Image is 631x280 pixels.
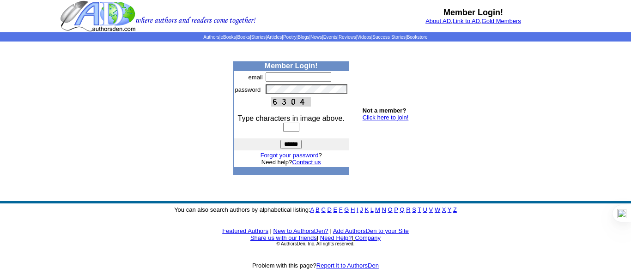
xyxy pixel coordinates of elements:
[482,18,521,24] a: Gold Members
[174,206,457,213] font: You can also search authors by alphabetical listing:
[418,206,421,213] a: T
[357,35,371,40] a: Videos
[435,206,440,213] a: W
[238,114,345,122] font: Type characters in image above.
[370,206,374,213] a: L
[203,35,427,40] span: | | | | | | | | | | | |
[261,152,322,159] font: ?
[351,206,355,213] a: H
[357,206,358,213] a: I
[273,227,328,234] a: New to AuthorsDen?
[406,206,410,213] a: R
[344,206,349,213] a: G
[355,234,381,241] a: Company
[412,206,416,213] a: S
[261,159,321,166] font: Need help?
[363,107,407,114] b: Not a member?
[382,206,386,213] a: N
[320,234,352,241] a: Need Help?
[271,97,311,107] img: This Is CAPTCHA Image
[339,206,343,213] a: F
[323,35,338,40] a: Events
[453,206,457,213] a: Z
[297,35,309,40] a: Blogs
[333,206,337,213] a: E
[250,234,317,241] a: Share us with our friends
[265,62,318,70] b: Member Login!
[310,206,314,213] a: A
[267,35,282,40] a: Articles
[251,35,266,40] a: Stories
[283,35,297,40] a: Poetry
[330,227,331,234] font: |
[327,206,331,213] a: D
[270,227,272,234] font: |
[222,227,268,234] a: Featured Authors
[276,241,354,246] font: © AuthorsDen, Inc. All rights reserved.
[352,234,381,241] font: |
[388,206,393,213] a: O
[249,74,263,81] font: email
[360,206,363,213] a: J
[363,114,409,121] a: Click here to join!
[252,262,379,269] font: Problem with this page?
[425,18,521,24] font: , ,
[375,206,380,213] a: M
[423,206,427,213] a: U
[394,206,398,213] a: P
[315,206,320,213] a: B
[400,206,404,213] a: Q
[310,35,322,40] a: News
[339,35,356,40] a: Reviews
[448,206,451,213] a: Y
[316,262,379,269] a: Report it to AuthorsDen
[407,35,428,40] a: Bookstore
[443,8,503,17] b: Member Login!
[333,227,409,234] a: Add AuthorsDen to your Site
[317,234,318,241] font: |
[364,206,369,213] a: K
[220,35,236,40] a: eBooks
[237,35,250,40] a: Books
[321,206,325,213] a: C
[261,152,319,159] a: Forgot your password
[292,159,321,166] a: Contact us
[453,18,480,24] a: Link to AD
[429,206,433,213] a: V
[372,35,406,40] a: Success Stories
[203,35,219,40] a: Authors
[235,86,261,93] font: password
[442,206,446,213] a: X
[425,18,451,24] a: About AD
